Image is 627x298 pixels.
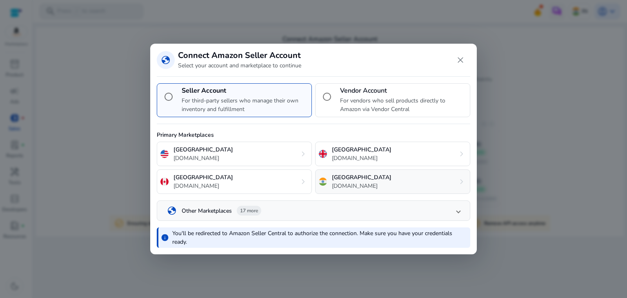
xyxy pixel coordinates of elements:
span: chevron_right [457,177,467,187]
h4: Seller Account [182,87,308,95]
p: [GEOGRAPHIC_DATA] [332,173,391,182]
img: uk.svg [319,150,327,158]
p: [GEOGRAPHIC_DATA] [173,173,233,182]
span: chevron_right [457,149,467,159]
p: For vendors who sell products directly to Amazon via Vendor Central [340,96,467,113]
p: Other Marketplaces [182,207,232,215]
p: For third-party sellers who manage their own inventory and fulfillment [182,96,308,113]
span: globe [167,206,177,216]
button: Close dialog [451,50,470,70]
p: Select your account and marketplace to continue [178,61,301,70]
span: globe [161,55,171,65]
span: info [161,234,169,242]
p: [DOMAIN_NAME] [173,154,233,162]
img: us.svg [160,150,169,158]
img: ca.svg [160,178,169,186]
p: [DOMAIN_NAME] [332,154,391,162]
p: You'll be redirected to Amazon Seller Central to authorize the connection. Make sure you have you... [172,229,465,246]
p: [DOMAIN_NAME] [332,182,391,190]
h4: Vendor Account [340,87,467,95]
p: [DOMAIN_NAME] [173,182,233,190]
p: Primary Marketplaces [157,131,470,139]
p: [GEOGRAPHIC_DATA] [332,145,391,154]
span: 17 more [240,207,258,214]
h3: Connect Amazon Seller Account [178,51,301,60]
span: chevron_right [298,149,308,159]
p: [GEOGRAPHIC_DATA] [173,145,233,154]
img: in.svg [319,178,327,186]
mat-expansion-panel-header: globeOther Marketplaces17 more [157,201,470,220]
span: chevron_right [298,177,308,187]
